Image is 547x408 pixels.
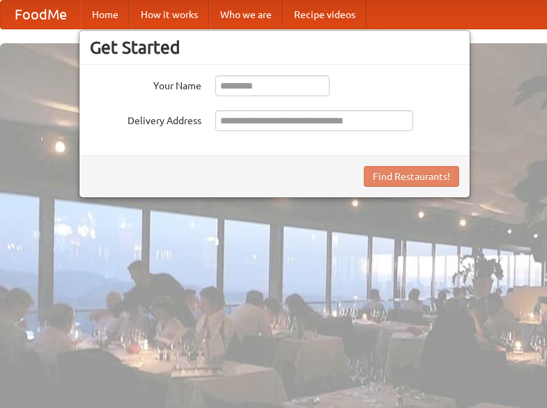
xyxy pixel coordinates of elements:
[364,166,459,187] button: Find Restaurants!
[1,1,81,29] a: FoodMe
[90,75,201,93] label: Your Name
[283,1,367,29] a: Recipe videos
[90,110,201,128] label: Delivery Address
[209,1,283,29] a: Who we are
[90,37,459,58] h3: Get Started
[130,1,209,29] a: How it works
[81,1,130,29] a: Home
